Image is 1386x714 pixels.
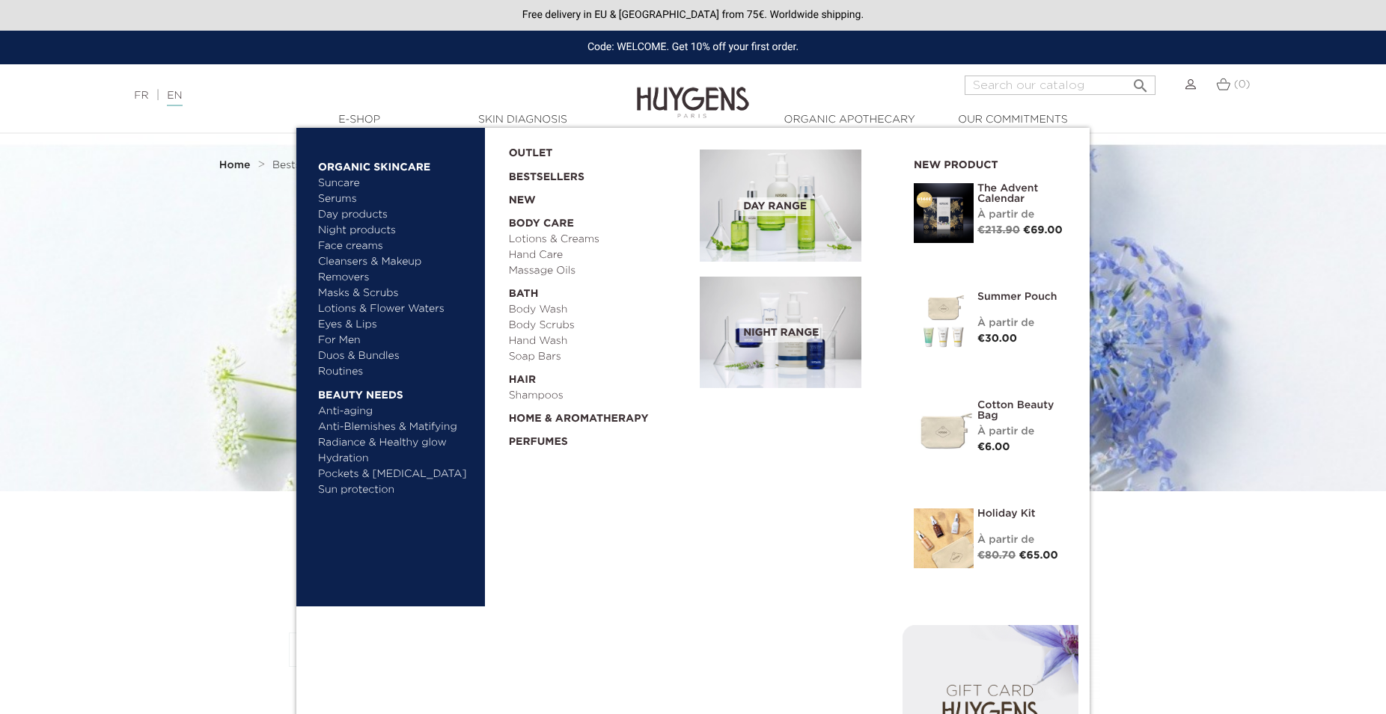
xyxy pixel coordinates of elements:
[284,112,434,128] a: E-Shop
[1127,71,1154,91] button: 
[509,427,690,450] a: Perfumes
[700,277,891,389] a: Night Range
[977,333,1017,344] span: €30.00
[509,232,690,247] a: Lotions & Creams
[914,154,1067,172] h2: New product
[318,404,474,419] a: Anti-aging
[134,90,148,101] a: FR
[318,223,461,238] a: Night products
[977,207,1067,223] div: À partir de
[509,318,690,333] a: Body Scrubs
[167,90,182,106] a: EN
[977,550,1016,561] span: €80.70
[739,324,822,342] span: Night Range
[126,87,566,105] div: |
[509,302,690,318] a: Body Wash
[318,176,474,191] a: Suncare
[318,286,474,301] a: Masks & Scrubs
[272,160,328,170] span: Bestsellers
[700,277,861,389] img: routine_nuit_banner.jpg
[775,112,924,128] a: Organic Apothecary
[977,508,1067,519] a: Holiday Kit
[509,247,690,263] a: Hand Care
[1023,225,1063,236] span: €69.00
[739,197,810,216] span: Day Range
[914,400,974,460] img: Cotton Beauty Bag
[272,159,328,171] a: Bestsellers
[318,191,474,207] a: Serums
[448,112,597,128] a: Skin Diagnosis
[509,404,690,427] a: Home & Aromatherapy
[219,159,254,171] a: Home
[509,209,690,232] a: Body Care
[509,349,690,365] a: Soap Bars
[938,112,1087,128] a: Our commitments
[977,225,1020,236] span: €213.90
[700,150,861,262] img: routine_jour_banner.jpg
[318,451,474,467] a: Hydration
[318,348,474,364] a: Duos & Bundles
[509,263,690,279] a: Massage Oils
[509,279,690,302] a: Bath
[318,238,474,254] a: Face creams
[318,152,474,176] a: Organic Skincare
[1234,79,1251,90] span: (0)
[914,183,974,243] img: The Advent Calendar
[1132,73,1150,90] i: 
[977,316,1067,331] div: À partir de
[509,138,677,161] a: OUTLET
[977,400,1067,421] a: Cotton Beauty Bag
[509,365,690,388] a: Hair
[318,419,474,435] a: Anti-Blemishes & Matifying
[509,161,677,185] a: Bestsellers
[965,76,1155,95] input: Search
[914,508,974,568] img: Holiday kit
[318,482,474,498] a: Sun protection
[289,633,474,667] button: Relevance
[318,254,474,286] a: Cleansers & Makeup Removers
[700,150,891,262] a: Day Range
[977,292,1067,302] a: Summer pouch
[318,333,474,348] a: For Men
[318,207,474,223] a: Day products
[637,63,749,120] img: Huygens
[318,317,474,333] a: Eyes & Lips
[318,467,474,482] a: Pockets & [MEDICAL_DATA]
[914,292,974,351] img: Summer pouch
[977,442,1010,452] span: €6.00
[318,364,474,380] a: Routines
[509,388,690,404] a: Shampoos
[509,333,690,349] a: Hand Wash
[1019,550,1057,561] span: €65.00
[509,185,690,209] a: New
[318,435,474,451] a: Radiance & Healthy glow
[318,301,474,317] a: Lotions & Flower Waters
[977,424,1067,440] div: À partir de
[977,532,1067,548] div: À partir de
[219,160,251,170] strong: Home
[318,380,474,404] a: Beauty needs
[977,183,1067,204] a: The Advent Calendar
